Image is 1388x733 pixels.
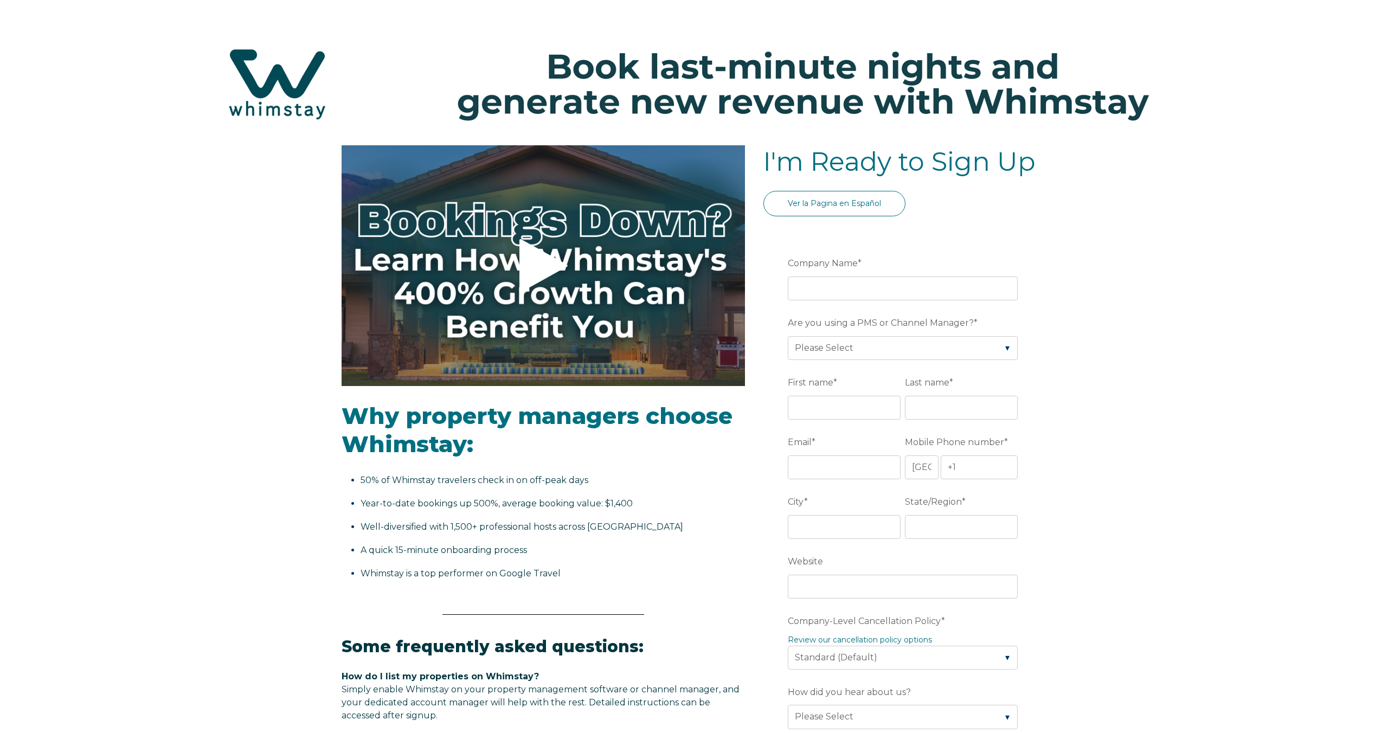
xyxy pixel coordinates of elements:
span: How do I list my properties on Whimstay? [342,671,539,681]
span: Company Name [788,255,858,272]
span: First name [788,374,833,391]
span: Whimstay is a top performer on Google Travel [361,568,561,578]
span: Year-to-date bookings up 500%, average booking value: $1,400 [361,498,633,509]
span: Last name [905,374,949,391]
span: Are you using a PMS or Channel Manager? [788,314,974,331]
span: A quick 15-minute onboarding process [361,545,527,555]
a: Ver la Pagina en Español [763,191,905,216]
a: Review our cancellation policy options [788,635,932,645]
span: Simply enable Whimstay on your property management software or channel manager, and your dedicate... [342,684,740,721]
span: Mobile Phone number [905,434,1004,451]
span: Why property managers choose Whimstay: [342,402,732,459]
span: City [788,493,804,510]
span: Well-diversified with 1,500+ professional hosts across [GEOGRAPHIC_DATA] [361,522,683,532]
span: Some frequently asked questions: [342,636,644,657]
span: Email [788,434,812,451]
span: Company-Level Cancellation Policy [788,613,941,629]
img: Hubspot header for SSOB (4) [152,27,1236,142]
span: I'm Ready to Sign Up [763,146,1036,177]
span: State/Region [905,493,962,510]
span: Website [788,553,823,570]
span: 50% of Whimstay travelers check in on off-peak days [361,475,588,485]
span: How did you hear about us? [788,684,911,700]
